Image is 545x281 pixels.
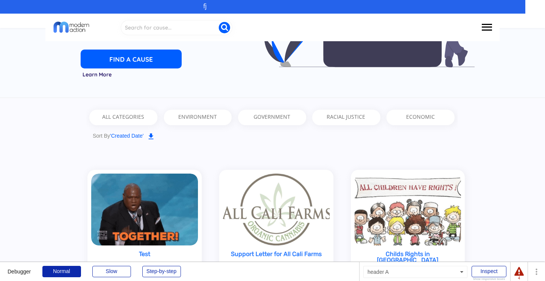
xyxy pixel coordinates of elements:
div: Slow [92,266,131,277]
div: Support Letter for All Cali Farms [223,251,329,267]
img: Support Letter for All Cali Farms [223,174,330,245]
img: Test [91,174,198,245]
div: ENVIRONMENT [169,114,226,120]
div: Learn More [83,72,115,77]
div: ALL CATEGORIES [95,114,152,120]
div: fj [203,3,322,9]
div: Step-by-step [142,266,181,277]
div: ECONOMIC [392,114,449,120]
div: Show responsive boxes [472,278,506,281]
div: Childs Rights in [GEOGRAPHIC_DATA] [355,251,460,267]
input: Search for cause... [121,20,232,35]
img: Modern Action [53,21,90,34]
div: header A [363,266,467,278]
div: GOVERNMENT [243,114,301,120]
div: Inspect [472,266,506,277]
div: RACIAL JUSTICE [317,114,375,120]
button: file_download [147,132,155,141]
div: Normal [42,266,81,277]
font: 'Created Date' [110,133,144,139]
div: Test [92,251,197,267]
button: FIND A CAUSE [81,50,182,68]
img: Childs Rights in Canada [355,174,461,245]
div: Debugger [8,262,31,274]
div: 4 [514,276,524,280]
div: Sort By [90,132,143,140]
